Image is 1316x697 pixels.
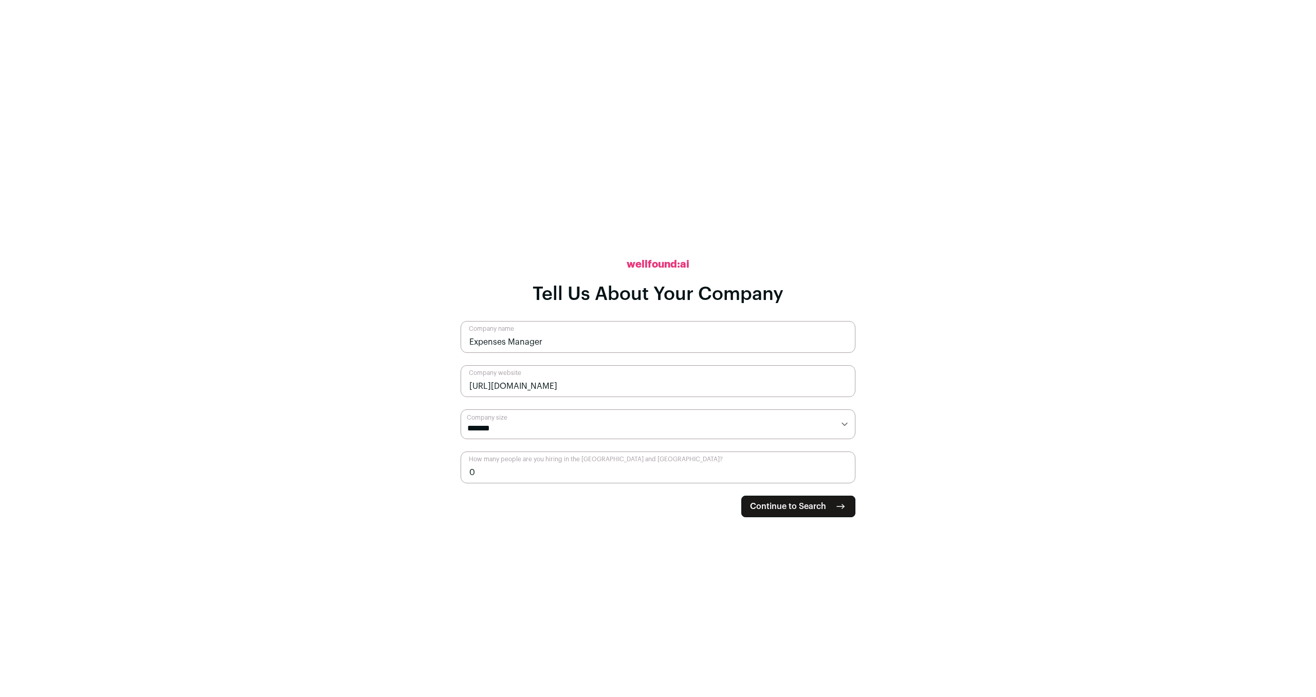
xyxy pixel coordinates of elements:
input: How many people are you hiring in the US and Canada? [461,451,855,483]
button: Continue to Search [741,496,855,517]
input: Company name [461,321,855,353]
h2: wellfound:ai [627,257,689,272]
input: Company website [461,365,855,397]
span: Continue to Search [750,500,826,513]
h1: Tell Us About Your Company [533,284,783,305]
